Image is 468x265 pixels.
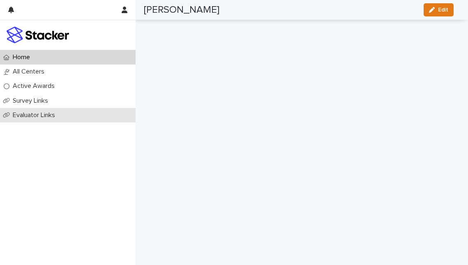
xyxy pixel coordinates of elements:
[424,3,454,16] button: Edit
[9,97,55,105] p: Survey Links
[438,7,448,13] span: Edit
[9,82,61,90] p: Active Awards
[9,53,37,61] p: Home
[9,68,51,76] p: All Centers
[9,111,62,119] p: Evaluator Links
[7,27,69,43] img: stacker-logo-colour.png
[144,4,219,16] h2: [PERSON_NAME]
